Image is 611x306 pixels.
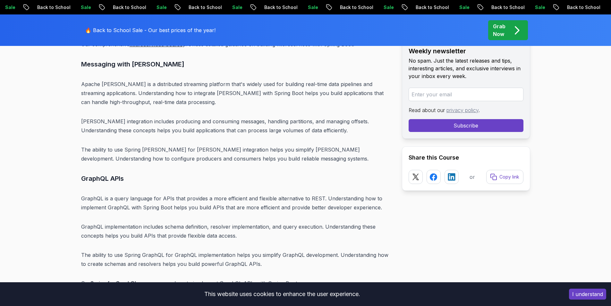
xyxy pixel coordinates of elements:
a: privacy policy [446,107,479,113]
h2: Weekly newsletter [409,47,523,56]
p: Apache [PERSON_NAME] is a distributed streaming platform that's widely used for building real-tim... [81,80,392,107]
button: Subscribe [409,119,523,132]
p: Copy link [499,174,519,180]
p: The ability to use Spring [PERSON_NAME] for [PERSON_NAME] integration helps you simplify [PERSON_... [81,145,392,163]
p: Grab Now [493,22,505,38]
button: Copy link [486,170,523,184]
p: Back to School [258,4,302,11]
p: Our course covers how to implement GraphQL APIs with Spring Boot. [81,279,392,288]
p: Back to School [182,4,226,11]
h3: GraphQL APIs [81,173,392,184]
button: Accept cookies [569,289,606,300]
p: Sale [378,4,398,11]
p: GraphQL is a query language for APIs that provides a more efficient and flexible alternative to R... [81,194,392,212]
p: Back to School [485,4,529,11]
p: Back to School [31,4,75,11]
p: Back to School [561,4,605,11]
input: Enter your email [409,88,523,101]
p: [PERSON_NAME] integration includes producing and consuming messages, handling partitions, and man... [81,117,392,135]
p: or [470,173,475,181]
p: Sale [75,4,95,11]
p: GraphQL implementation includes schema definition, resolver implementation, and query execution. ... [81,222,392,240]
p: 🔥 Back to School Sale - Our best prices of the year! [85,26,216,34]
p: Back to School [410,4,453,11]
p: Back to School [334,4,378,11]
p: Sale [226,4,247,11]
h3: Messaging with [PERSON_NAME] [81,59,392,69]
p: Read about our . [409,106,523,114]
p: Back to School [107,4,150,11]
p: The ability to use Spring GraphQL for GraphQL implementation helps you simplify GraphQL developme... [81,250,392,268]
p: Sale [529,4,549,11]
a: Spring for GraphQL [90,280,138,286]
p: Sale [453,4,474,11]
p: No spam. Just the latest releases and tips, interesting articles, and exclusive interviews in you... [409,57,523,80]
div: This website uses cookies to enhance the user experience. [5,287,559,301]
p: Sale [302,4,322,11]
p: Sale [150,4,171,11]
h2: Share this Course [409,153,523,162]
